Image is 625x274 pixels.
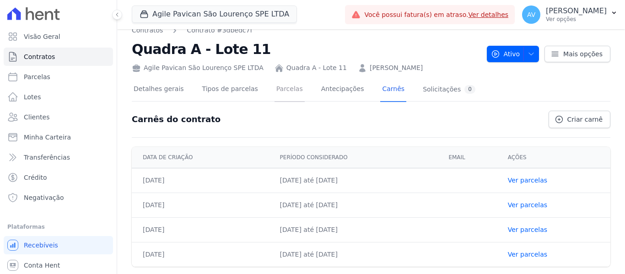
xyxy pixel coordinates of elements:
[4,188,113,207] a: Negativação
[487,46,539,62] button: Ativo
[491,46,520,62] span: Ativo
[546,16,607,23] p: Ver opções
[319,78,366,102] a: Antecipações
[4,88,113,106] a: Lotes
[508,226,547,233] a: Ver parcelas
[364,10,508,20] span: Você possui fatura(s) em atraso.
[443,147,502,168] th: Email
[275,218,443,242] td: [DATE] até [DATE]
[132,147,275,168] th: Data de criação
[549,111,610,128] a: Criar carnê
[132,63,264,73] div: Agile Pavican São Lourenço SPE LTDA
[24,52,55,61] span: Contratos
[132,5,297,23] button: Agile Pavican São Lourenço SPE LTDA
[132,218,275,242] td: [DATE]
[380,78,406,102] a: Carnês
[24,241,58,250] span: Recebíveis
[508,177,547,184] a: Ver parcelas
[4,27,113,46] a: Visão Geral
[4,168,113,187] a: Crédito
[4,148,113,167] a: Transferências
[527,11,535,18] span: AV
[370,63,423,73] a: [PERSON_NAME]
[275,193,443,218] td: [DATE] até [DATE]
[275,168,443,193] td: [DATE] até [DATE]
[464,85,475,94] div: 0
[24,193,64,202] span: Negativação
[275,242,443,267] td: [DATE] até [DATE]
[132,26,252,35] nav: Breadcrumb
[132,242,275,267] td: [DATE]
[24,32,60,41] span: Visão Geral
[7,221,109,232] div: Plataformas
[24,133,71,142] span: Minha Carteira
[4,48,113,66] a: Contratos
[275,78,305,102] a: Parcelas
[421,78,477,102] a: Solicitações0
[132,168,275,193] td: [DATE]
[24,72,50,81] span: Parcelas
[515,2,625,27] button: AV [PERSON_NAME] Ver opções
[24,261,60,270] span: Conta Hent
[132,78,186,102] a: Detalhes gerais
[286,63,347,73] a: Quadra A - Lote 11
[4,68,113,86] a: Parcelas
[24,113,49,122] span: Clientes
[4,236,113,254] a: Recebíveis
[132,26,163,35] a: Contratos
[469,11,509,18] a: Ver detalhes
[563,49,603,59] span: Mais opções
[275,147,443,168] th: Período considerado
[567,115,603,124] span: Criar carnê
[423,85,475,94] div: Solicitações
[200,78,260,102] a: Tipos de parcelas
[132,39,480,59] h2: Quadra A - Lote 11
[132,114,221,125] h3: Carnês do contrato
[508,201,547,209] a: Ver parcelas
[187,26,252,35] a: Contrato #3dbedc7f
[502,147,610,168] th: Ações
[4,128,113,146] a: Minha Carteira
[132,26,480,35] nav: Breadcrumb
[24,92,41,102] span: Lotes
[4,108,113,126] a: Clientes
[508,251,547,258] a: Ver parcelas
[132,193,275,218] td: [DATE]
[24,153,70,162] span: Transferências
[24,173,47,182] span: Crédito
[546,6,607,16] p: [PERSON_NAME]
[544,46,610,62] a: Mais opções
